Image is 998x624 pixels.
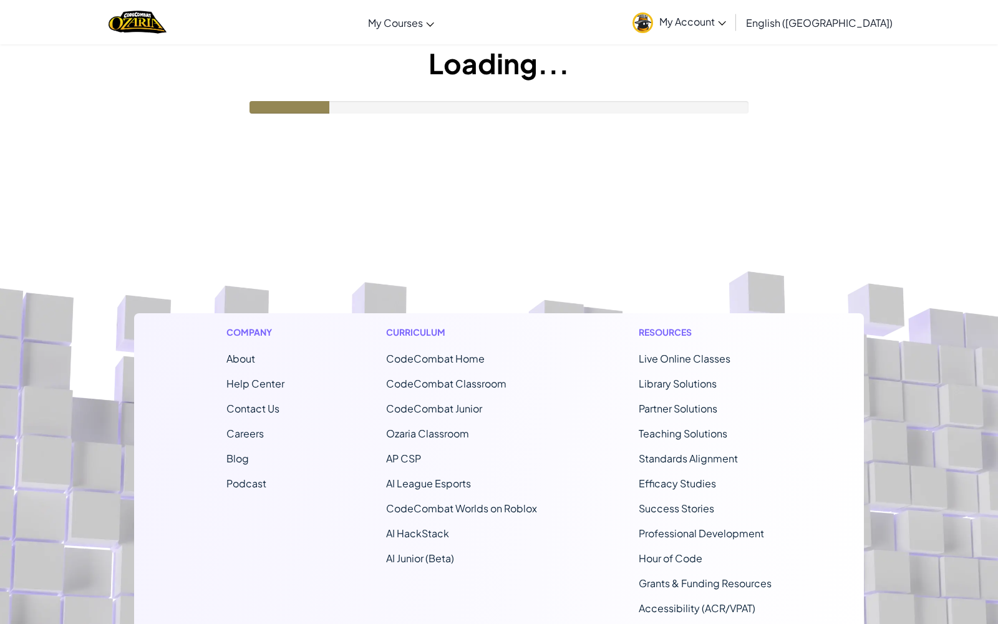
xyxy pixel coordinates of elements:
a: Ozaria by CodeCombat logo [109,9,167,35]
a: Grants & Funding Resources [639,577,772,590]
img: Home [109,9,167,35]
span: My Courses [368,16,423,29]
span: English ([GEOGRAPHIC_DATA]) [746,16,893,29]
a: AP CSP [386,452,421,465]
a: About [226,352,255,365]
a: Careers [226,427,264,440]
a: Blog [226,452,249,465]
a: CodeCombat Worlds on Roblox [386,502,537,515]
a: Professional Development [639,527,764,540]
a: Accessibility (ACR/VPAT) [639,602,755,615]
a: Hour of Code [639,552,702,565]
a: Ozaria Classroom [386,427,469,440]
img: avatar [632,12,653,33]
a: Library Solutions [639,377,717,390]
a: Partner Solutions [639,402,717,415]
a: English ([GEOGRAPHIC_DATA]) [740,6,899,39]
a: CodeCombat Junior [386,402,482,415]
a: Teaching Solutions [639,427,727,440]
span: My Account [659,15,726,28]
h1: Curriculum [386,326,537,339]
a: My Account [626,2,732,42]
a: Help Center [226,377,284,390]
a: Standards Alignment [639,452,738,465]
h1: Company [226,326,284,339]
a: Live Online Classes [639,352,730,365]
a: CodeCombat Classroom [386,377,506,390]
span: CodeCombat Home [386,352,485,365]
a: Success Stories [639,502,714,515]
a: AI League Esports [386,477,471,490]
a: Efficacy Studies [639,477,716,490]
span: Contact Us [226,402,279,415]
a: AI Junior (Beta) [386,552,454,565]
a: Podcast [226,477,266,490]
a: AI HackStack [386,527,449,540]
h1: Resources [639,326,772,339]
a: My Courses [362,6,440,39]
